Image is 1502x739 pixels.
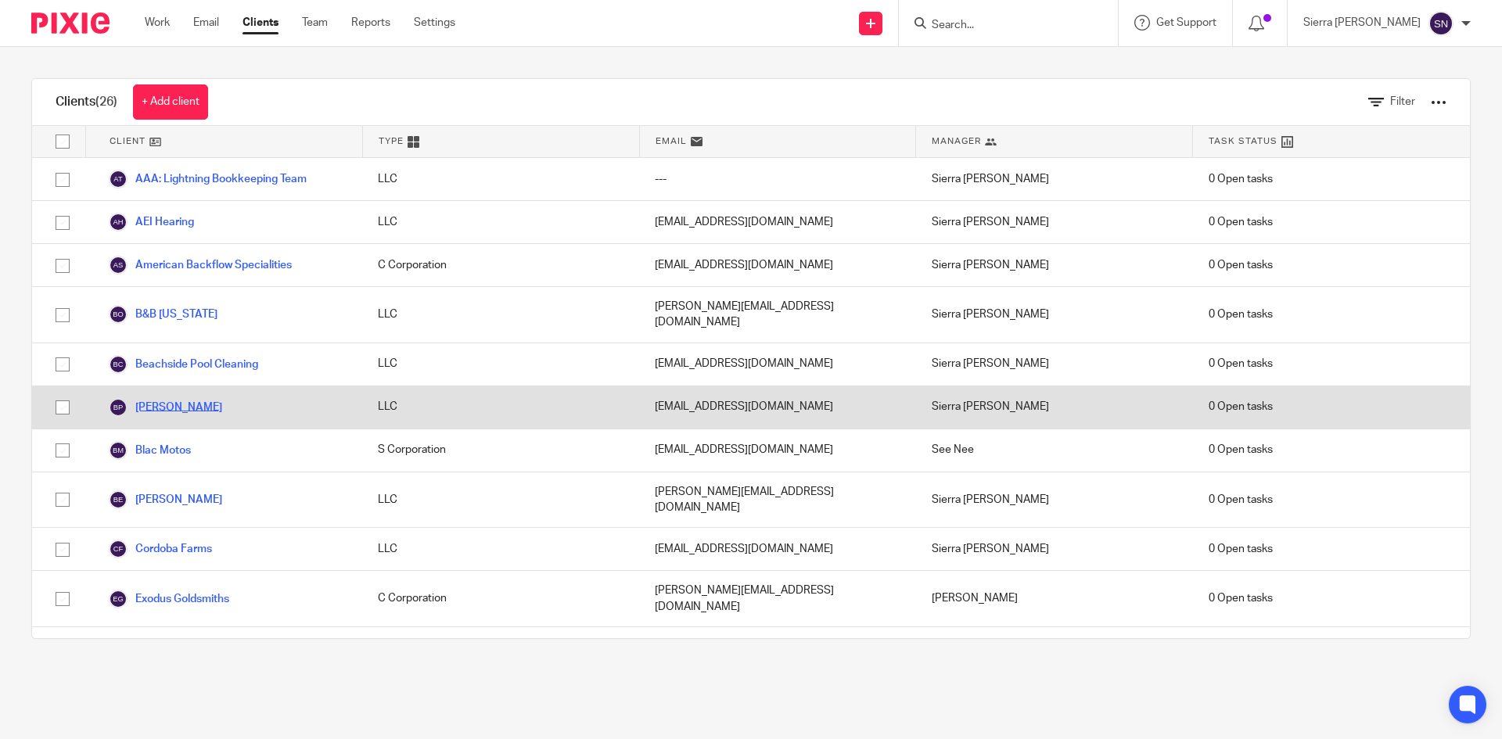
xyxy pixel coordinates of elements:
[48,127,77,156] input: Select all
[639,158,916,200] div: ---
[362,343,639,386] div: LLC
[639,627,916,669] div: [EMAIL_ADDRESS][DOMAIN_NAME]
[916,244,1193,286] div: Sierra [PERSON_NAME]
[639,528,916,570] div: [EMAIL_ADDRESS][DOMAIN_NAME]
[362,528,639,570] div: LLC
[1209,214,1273,230] span: 0 Open tasks
[916,158,1193,200] div: Sierra [PERSON_NAME]
[109,256,292,274] a: American Backflow Specialities
[916,343,1193,386] div: Sierra [PERSON_NAME]
[639,571,916,626] div: [PERSON_NAME][EMAIL_ADDRESS][DOMAIN_NAME]
[109,213,194,231] a: AEI Hearing
[916,201,1193,243] div: Sierra [PERSON_NAME]
[639,429,916,472] div: [EMAIL_ADDRESS][DOMAIN_NAME]
[133,84,208,120] a: + Add client
[110,135,146,148] span: Client
[916,386,1193,429] div: Sierra [PERSON_NAME]
[1209,442,1273,457] span: 0 Open tasks
[639,343,916,386] div: [EMAIL_ADDRESS][DOMAIN_NAME]
[302,15,328,30] a: Team
[916,571,1193,626] div: [PERSON_NAME]
[109,540,128,558] img: svg%3E
[109,490,222,509] a: [PERSON_NAME]
[1428,11,1453,36] img: svg%3E
[193,15,219,30] a: Email
[109,355,258,374] a: Beachside Pool Cleaning
[109,398,222,417] a: [PERSON_NAME]
[56,94,117,110] h1: Clients
[1209,135,1277,148] span: Task Status
[95,95,117,108] span: (26)
[1209,492,1273,508] span: 0 Open tasks
[1209,171,1273,187] span: 0 Open tasks
[145,15,170,30] a: Work
[1209,257,1273,273] span: 0 Open tasks
[109,355,128,374] img: svg%3E
[1209,356,1273,371] span: 0 Open tasks
[109,441,191,460] a: Blac Motos
[1156,17,1216,28] span: Get Support
[1390,96,1415,107] span: Filter
[916,627,1193,669] div: [PERSON_NAME]
[1209,541,1273,557] span: 0 Open tasks
[930,19,1071,33] input: Search
[362,571,639,626] div: C Corporation
[656,135,687,148] span: Email
[639,201,916,243] div: [EMAIL_ADDRESS][DOMAIN_NAME]
[414,15,455,30] a: Settings
[109,170,307,188] a: AAA: Lightning Bookkeeping Team
[639,472,916,528] div: [PERSON_NAME][EMAIL_ADDRESS][DOMAIN_NAME]
[1303,15,1421,30] p: Sierra [PERSON_NAME]
[639,386,916,429] div: [EMAIL_ADDRESS][DOMAIN_NAME]
[379,135,404,148] span: Type
[1209,399,1273,414] span: 0 Open tasks
[109,540,212,558] a: Cordoba Farms
[109,305,217,324] a: B&B [US_STATE]
[932,135,981,148] span: Manager
[362,244,639,286] div: C Corporation
[109,170,128,188] img: svg%3E
[362,627,639,669] div: C Corporation
[109,256,128,274] img: svg%3E
[243,15,278,30] a: Clients
[916,528,1193,570] div: Sierra [PERSON_NAME]
[1209,307,1273,322] span: 0 Open tasks
[109,441,128,460] img: svg%3E
[362,287,639,343] div: LLC
[639,287,916,343] div: [PERSON_NAME][EMAIL_ADDRESS][DOMAIN_NAME]
[916,472,1193,528] div: Sierra [PERSON_NAME]
[362,201,639,243] div: LLC
[362,429,639,472] div: S Corporation
[109,590,128,608] img: svg%3E
[109,213,128,231] img: svg%3E
[1209,590,1273,606] span: 0 Open tasks
[351,15,390,30] a: Reports
[916,429,1193,472] div: See Nee
[31,13,110,34] img: Pixie
[639,244,916,286] div: [EMAIL_ADDRESS][DOMAIN_NAME]
[109,398,128,417] img: svg%3E
[109,490,128,509] img: svg%3E
[362,158,639,200] div: LLC
[362,386,639,429] div: LLC
[362,472,639,528] div: LLC
[916,287,1193,343] div: Sierra [PERSON_NAME]
[109,305,128,324] img: svg%3E
[109,590,229,608] a: Exodus Goldsmiths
